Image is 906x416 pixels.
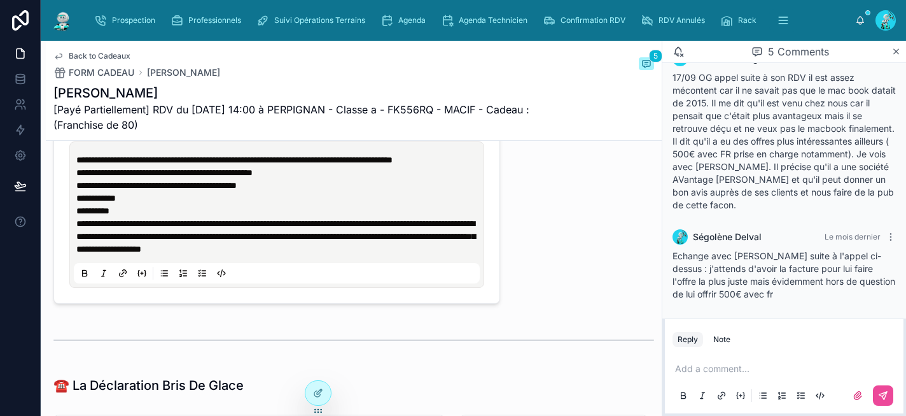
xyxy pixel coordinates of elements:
[69,51,130,61] span: Back to Cadeaux
[53,84,559,102] h1: [PERSON_NAME]
[51,10,74,31] img: App logo
[53,102,559,133] span: [Payé Partiellement] RDV du [DATE] 14:00 à PERPIGNAN - Classe a - FK556RQ - MACIF - Cadeau : (Fra...
[637,9,714,32] a: RDV Annulés
[274,15,365,25] span: Suivi Opérations Terrains
[53,51,130,61] a: Back to Cadeaux
[253,9,374,32] a: Suivi Opérations Terrains
[649,50,662,62] span: 5
[708,332,735,347] button: Note
[673,72,896,210] span: 17/09 OG appel suite à son RDV il est assez mécontent car il ne savait pas que le mac book datait...
[639,57,654,73] button: 5
[673,332,703,347] button: Reply
[398,15,426,25] span: Agenda
[539,9,634,32] a: Confirmation RDV
[53,66,134,79] a: FORM CADEAU
[437,9,536,32] a: Agenda Technicien
[738,15,756,25] span: Rack
[693,231,762,243] span: Ségolène Delval
[459,15,527,25] span: Agenda Technicien
[112,15,155,25] span: Prospection
[69,66,134,79] span: FORM CADEAU
[377,9,435,32] a: Agenda
[825,232,881,241] span: Le mois dernier
[84,6,855,34] div: scrollable content
[768,44,829,59] span: 5 Comments
[90,9,164,32] a: Prospection
[188,15,241,25] span: Professionnels
[53,377,244,394] h1: ☎️ La Déclaration Bris De Glace
[716,9,765,32] a: Rack
[147,66,220,79] a: [PERSON_NAME]
[167,9,250,32] a: Professionnels
[561,15,625,25] span: Confirmation RDV
[673,250,895,299] span: Echange avec [PERSON_NAME] suite à l'appel ci-dessus : j'attends d'avoir la facture pour lui fair...
[659,15,705,25] span: RDV Annulés
[713,334,730,345] div: Note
